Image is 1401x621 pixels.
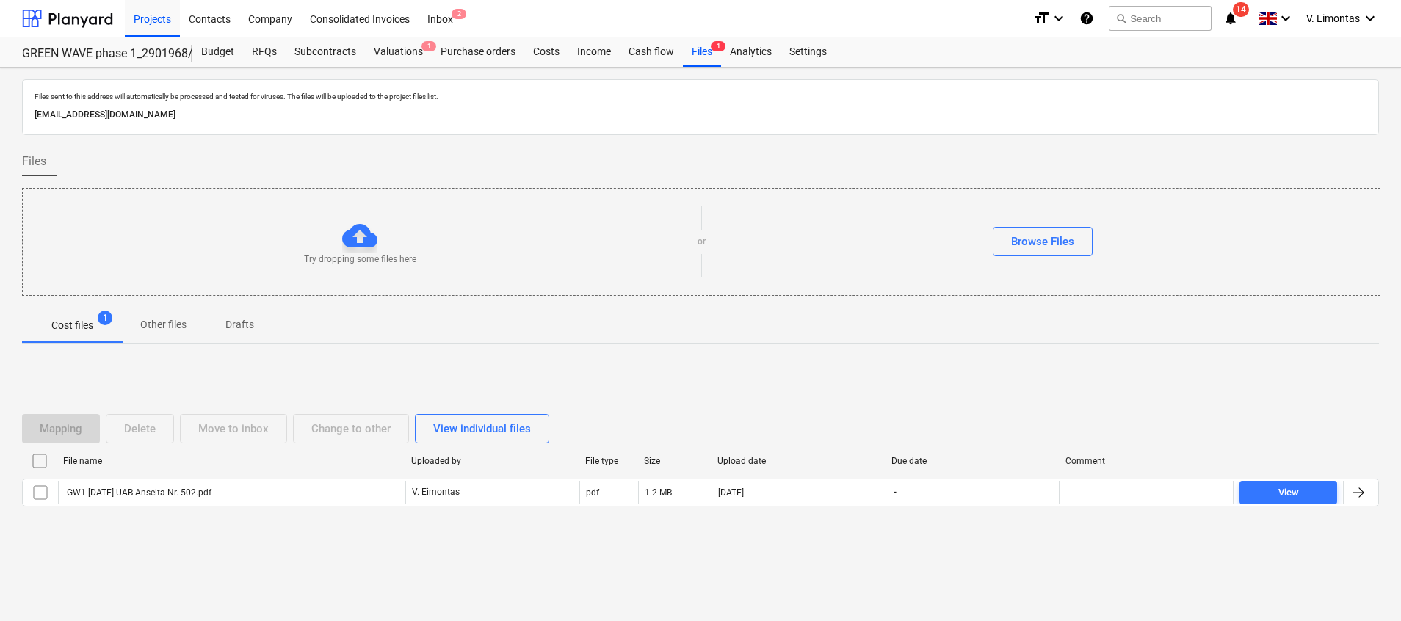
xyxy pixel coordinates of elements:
[421,41,436,51] span: 1
[1115,12,1127,24] span: search
[192,37,243,67] a: Budget
[98,310,112,325] span: 1
[1277,10,1295,27] i: keyboard_arrow_down
[365,37,432,67] div: Valuations
[620,37,683,67] a: Cash flow
[411,456,573,466] div: Uploaded by
[717,456,880,466] div: Upload date
[22,46,175,62] div: GREEN WAVE phase 1_2901968/2901969/2901972
[1223,10,1238,27] i: notifications
[586,487,599,498] div: pdf
[1306,12,1360,24] span: V. Eimontas
[585,456,632,466] div: File type
[1011,232,1074,251] div: Browse Files
[432,37,524,67] a: Purchase orders
[645,487,672,498] div: 1.2 MB
[365,37,432,67] a: Valuations1
[1079,10,1094,27] i: Knowledge base
[683,37,721,67] div: Files
[1328,551,1401,621] iframe: Chat Widget
[698,236,706,248] p: or
[65,487,211,498] div: GW1 [DATE] UAB Anselta Nr. 502.pdf
[1065,456,1228,466] div: Comment
[22,153,46,170] span: Files
[718,487,744,498] div: [DATE]
[524,37,568,67] a: Costs
[892,486,898,498] span: -
[711,41,725,51] span: 1
[243,37,286,67] a: RFQs
[433,419,531,438] div: View individual files
[140,317,187,333] p: Other files
[683,37,721,67] a: Files1
[721,37,781,67] a: Analytics
[415,414,549,443] button: View individual files
[412,486,460,498] p: V. Eimontas
[1065,487,1068,498] div: -
[452,9,466,19] span: 2
[1361,10,1379,27] i: keyboard_arrow_down
[891,456,1054,466] div: Due date
[781,37,836,67] a: Settings
[1278,484,1299,501] div: View
[644,456,706,466] div: Size
[1032,10,1050,27] i: format_size
[1239,481,1337,504] button: View
[304,253,416,266] p: Try dropping some files here
[35,107,1366,123] p: [EMAIL_ADDRESS][DOMAIN_NAME]
[1050,10,1068,27] i: keyboard_arrow_down
[1233,2,1249,17] span: 14
[51,318,93,333] p: Cost files
[35,92,1366,101] p: Files sent to this address will automatically be processed and tested for viruses. The files will...
[568,37,620,67] a: Income
[22,188,1380,296] div: Try dropping some files hereorBrowse Files
[993,227,1093,256] button: Browse Files
[1109,6,1212,31] button: Search
[286,37,365,67] a: Subcontracts
[63,456,399,466] div: File name
[222,317,257,333] p: Drafts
